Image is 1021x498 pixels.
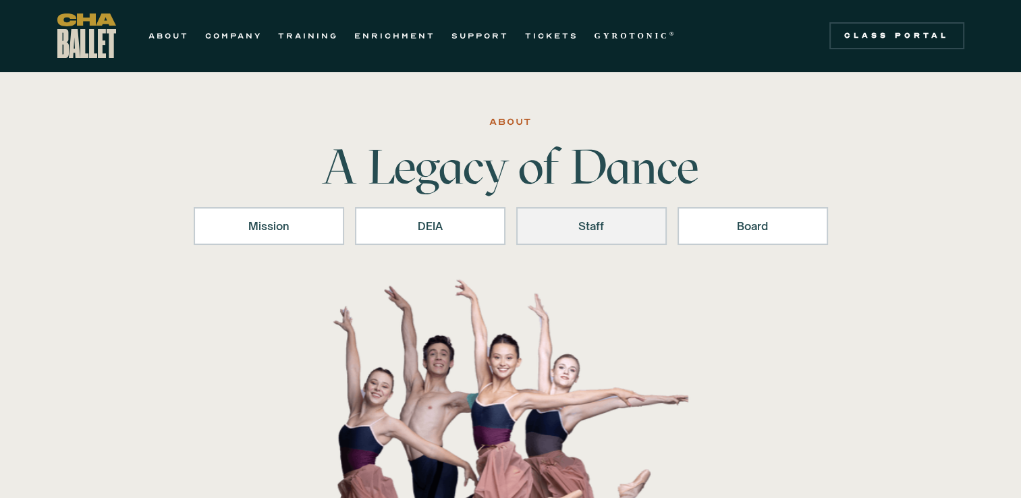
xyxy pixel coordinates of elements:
[355,207,505,245] a: DEIA
[695,218,810,234] div: Board
[837,30,956,41] div: Class Portal
[194,207,344,245] a: Mission
[205,28,262,44] a: COMPANY
[354,28,435,44] a: ENRICHMENT
[829,22,964,49] a: Class Portal
[534,218,649,234] div: Staff
[595,31,669,40] strong: GYROTONIC
[525,28,578,44] a: TICKETS
[451,28,509,44] a: SUPPORT
[300,142,721,191] h1: A Legacy of Dance
[278,28,338,44] a: TRAINING
[669,30,677,37] sup: ®
[595,28,677,44] a: GYROTONIC®
[678,207,828,245] a: Board
[372,218,488,234] div: DEIA
[516,207,667,245] a: Staff
[489,114,532,130] div: ABOUT
[211,218,327,234] div: Mission
[148,28,189,44] a: ABOUT
[57,13,116,58] a: home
